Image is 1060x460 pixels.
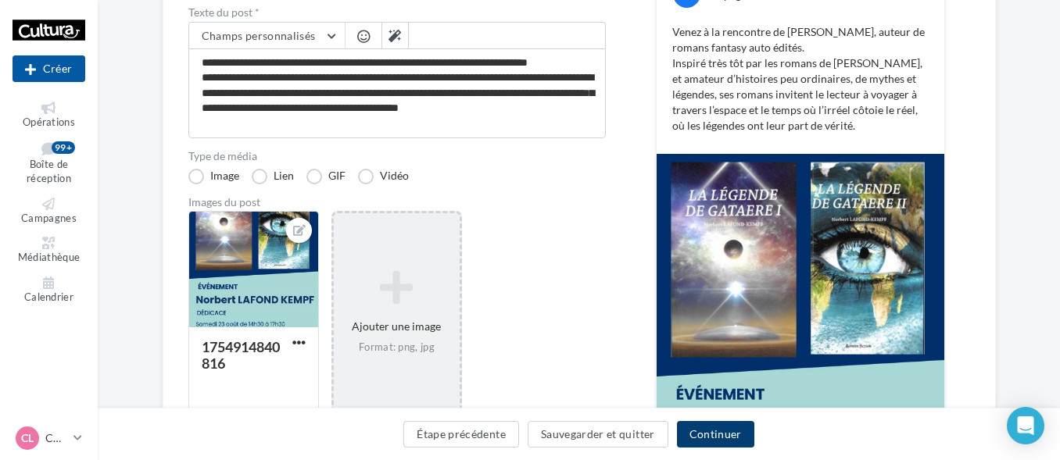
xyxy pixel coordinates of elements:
button: Créer [13,55,85,82]
a: Boîte de réception99+ [13,138,85,188]
span: Campagnes [21,212,77,224]
button: Sauvegarder et quitter [528,421,668,448]
p: Venez à la rencontre de [PERSON_NAME], auteur de romans fantasy auto édités. Inspiré très tôt par... [672,24,929,134]
div: Open Intercom Messenger [1007,407,1044,444]
a: Opérations [13,98,85,132]
div: Images du post [188,197,606,208]
button: Champs personnalisés [189,23,345,49]
p: CHAMBRAY LES TOURS [45,430,67,446]
label: Lien [252,169,294,184]
button: Étape précédente [403,421,519,448]
button: Continuer [677,421,754,448]
a: Campagnes [13,194,85,228]
span: Champs personnalisés [202,29,316,42]
div: 99+ [52,141,75,154]
div: Nouvelle campagne [13,55,85,82]
span: Calendrier [24,291,73,303]
label: GIF [306,169,346,184]
span: CL [21,430,34,446]
span: Boîte de réception [27,158,71,185]
label: Image [188,169,239,184]
a: CL CHAMBRAY LES TOURS [13,423,85,453]
label: Vidéo [358,169,409,184]
label: Texte du post * [188,7,606,18]
label: Type de média [188,151,606,162]
span: Médiathèque [18,251,81,264]
a: Médiathèque [13,234,85,267]
a: Calendrier [13,273,85,307]
span: Opérations [23,116,75,128]
div: 1754914840816 [202,338,280,372]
